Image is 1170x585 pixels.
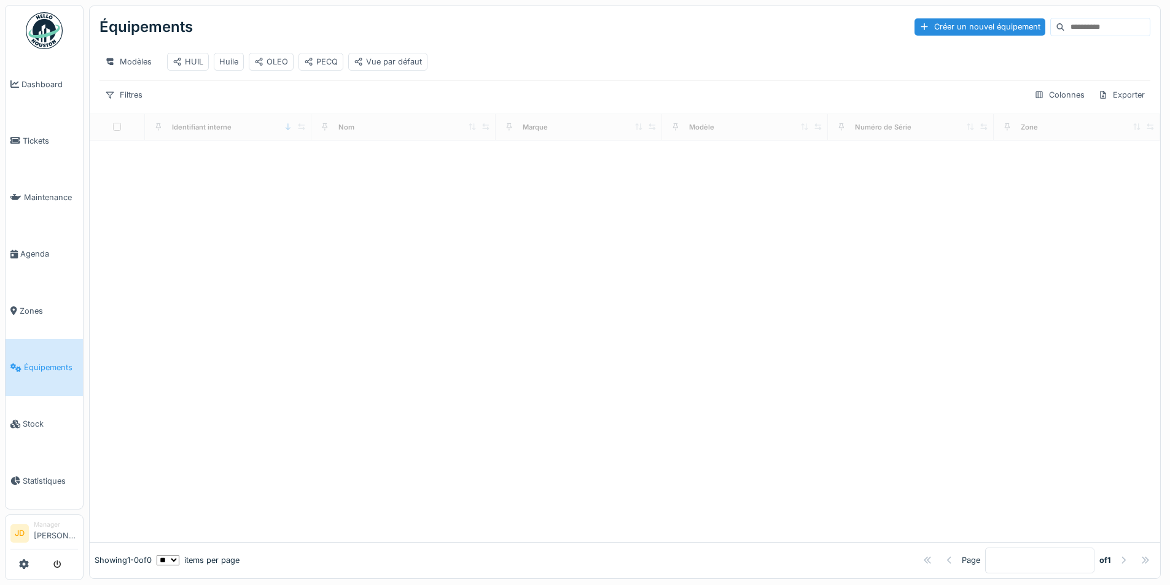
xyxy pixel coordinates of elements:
[23,418,78,430] span: Stock
[157,554,240,566] div: items per page
[10,524,29,543] li: JD
[6,56,83,112] a: Dashboard
[24,362,78,373] span: Équipements
[962,554,980,566] div: Page
[173,56,203,68] div: HUIL
[10,520,78,549] a: JD Manager[PERSON_NAME]
[20,305,78,317] span: Zones
[6,169,83,226] a: Maintenance
[6,396,83,452] a: Stock
[6,112,83,169] a: Tickets
[99,86,148,104] div: Filtres
[172,122,232,133] div: Identifiant interne
[689,122,714,133] div: Modèle
[20,248,78,260] span: Agenda
[24,192,78,203] span: Maintenance
[6,452,83,509] a: Statistiques
[1093,86,1150,104] div: Exporter
[99,11,193,43] div: Équipements
[99,53,157,71] div: Modèles
[1099,554,1111,566] strong: of 1
[523,122,548,133] div: Marque
[34,520,78,546] li: [PERSON_NAME]
[23,475,78,487] span: Statistiques
[21,79,78,90] span: Dashboard
[915,18,1045,35] div: Créer un nouvel équipement
[354,56,422,68] div: Vue par défaut
[34,520,78,529] div: Manager
[855,122,911,133] div: Numéro de Série
[6,226,83,282] a: Agenda
[6,282,83,339] a: Zones
[26,12,63,49] img: Badge_color-CXgf-gQk.svg
[23,135,78,147] span: Tickets
[6,339,83,395] a: Équipements
[304,56,338,68] div: PECQ
[338,122,354,133] div: Nom
[1029,86,1090,104] div: Colonnes
[219,56,238,68] div: Huile
[95,554,152,566] div: Showing 1 - 0 of 0
[254,56,288,68] div: OLEO
[1021,122,1038,133] div: Zone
